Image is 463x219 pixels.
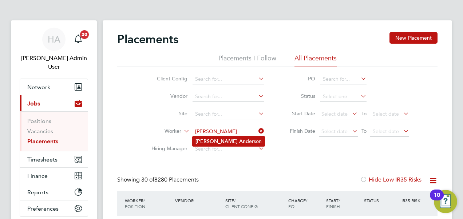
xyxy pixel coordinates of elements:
label: Vendor [146,93,187,99]
div: Jobs [20,111,88,151]
span: To [359,109,369,118]
span: Hays Admin User [20,54,88,71]
label: PO [282,75,315,82]
div: Charge [286,194,324,213]
label: Worker [139,128,181,135]
span: Select date [373,128,399,135]
span: / Client Config [225,198,258,209]
span: 30 of [141,176,154,183]
button: Preferences [20,200,88,216]
span: Select date [321,128,348,135]
div: Start [324,194,362,213]
span: / PO [288,198,307,209]
span: HA [48,35,60,44]
input: Search for... [193,109,264,119]
label: Finish Date [282,128,315,134]
div: Vendor [173,194,223,207]
button: New Placement [389,32,438,44]
a: Placements [27,138,58,145]
span: 20 [80,30,89,39]
div: Status [362,194,400,207]
span: Select date [321,111,348,117]
span: Timesheets [27,156,58,163]
button: Jobs [20,95,88,111]
span: Reports [27,189,48,196]
span: Network [27,84,50,91]
a: Positions [27,118,51,124]
div: Site [223,194,286,213]
label: Status [282,93,315,99]
b: And [239,138,249,144]
label: Client Config [146,75,187,82]
input: Search for... [193,92,264,102]
button: Network [20,79,88,95]
li: erson [193,136,265,146]
button: Open Resource Center, 10 new notifications [434,190,457,213]
span: / Finish [326,198,340,209]
button: Reports [20,184,88,200]
span: To [359,126,369,136]
b: [PERSON_NAME] [195,138,238,144]
input: Search for... [193,74,264,84]
input: Search for... [193,144,264,154]
a: 20 [71,28,86,51]
span: Finance [27,172,48,179]
li: Placements I Follow [218,54,276,67]
label: Start Date [282,110,315,117]
label: Hide Low IR35 Risks [360,176,422,183]
span: / Position [125,198,145,209]
h2: Placements [117,32,178,47]
li: All Placements [294,54,337,67]
button: Timesheets [20,151,88,167]
span: Jobs [27,100,40,107]
label: Site [146,110,187,117]
div: Showing [117,176,200,184]
input: Select one [320,92,367,102]
button: Finance [20,168,88,184]
input: Search for... [193,127,264,137]
div: IR35 Risk [400,194,425,207]
a: HA[PERSON_NAME] Admin User [20,28,88,71]
label: Hiring Manager [146,145,187,152]
input: Search for... [320,74,367,84]
div: 10 [434,195,440,204]
a: Vacancies [27,128,53,135]
span: 8280 Placements [141,176,199,183]
div: Worker [123,194,173,213]
span: Select date [373,111,399,117]
span: Preferences [27,205,59,212]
